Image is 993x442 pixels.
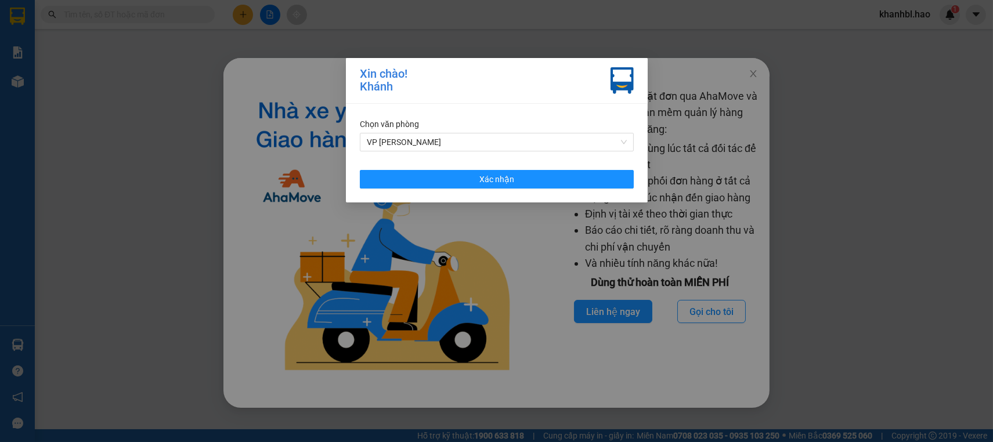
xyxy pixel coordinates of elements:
[360,67,407,94] div: Xin chào! Khánh
[367,133,627,151] span: VP Bạc Liêu
[360,170,634,189] button: Xác nhận
[611,67,634,94] img: vxr-icon
[479,173,514,186] span: Xác nhận
[360,118,634,131] div: Chọn văn phòng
